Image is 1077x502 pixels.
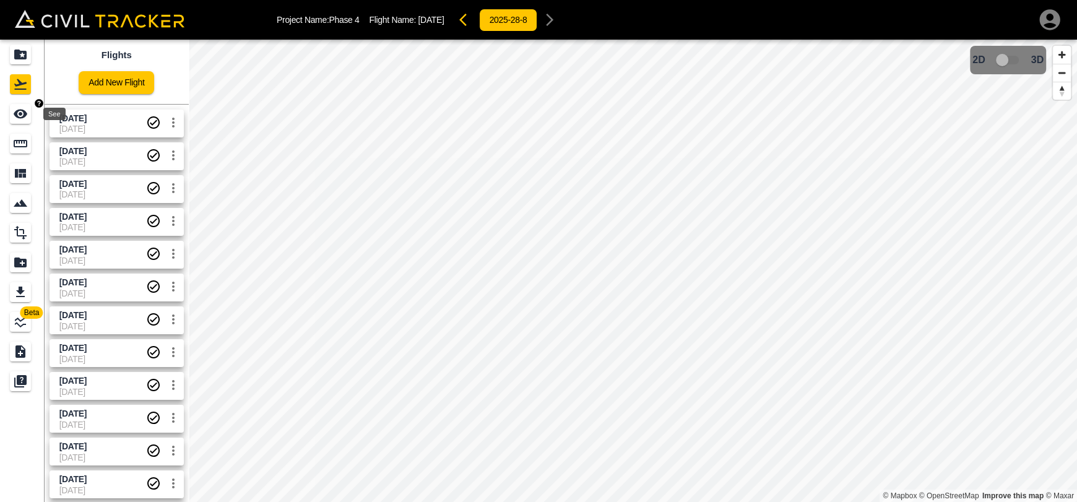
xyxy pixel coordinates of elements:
[990,48,1026,72] span: 3D model not uploaded yet
[479,9,538,32] button: 2025-28-8
[1053,64,1071,82] button: Zoom out
[15,10,184,27] img: Civil Tracker
[277,15,359,25] p: Project Name: Phase 4
[982,491,1044,500] a: Map feedback
[369,15,444,25] p: Flight Name:
[972,54,985,66] span: 2D
[43,108,66,120] div: See
[1053,82,1071,100] button: Reset bearing to north
[189,40,1077,502] canvas: Map
[1031,54,1044,66] span: 3D
[1045,491,1074,500] a: Maxar
[883,491,917,500] a: Mapbox
[919,491,979,500] a: OpenStreetMap
[1053,46,1071,64] button: Zoom in
[418,15,444,25] span: [DATE]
